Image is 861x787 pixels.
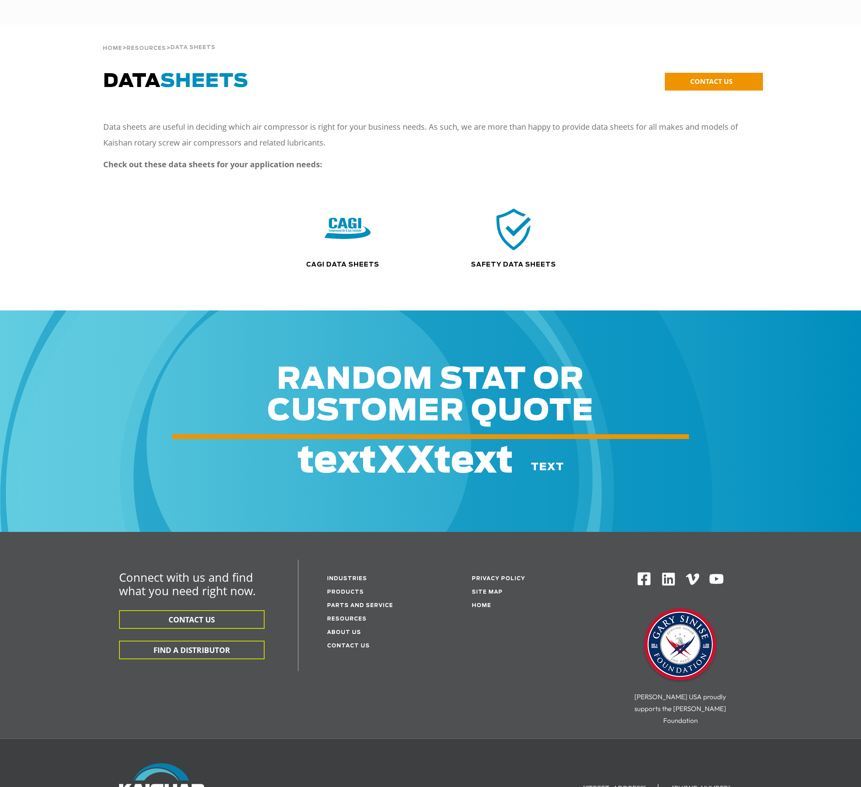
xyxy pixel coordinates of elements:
[472,576,525,581] a: Privacy Policy
[265,206,431,252] div: CAGI
[327,603,393,608] a: Parts and service
[127,46,166,51] span: Resources
[127,44,166,51] a: Resources
[327,630,361,635] a: About Us
[327,617,367,622] a: Resources
[637,571,651,586] img: Facebook
[665,73,763,91] a: CONTACT US
[327,643,370,649] a: Contact Us
[690,77,732,86] span: CONTACT US
[103,72,248,91] span: DATA
[103,46,122,51] span: Home
[103,25,216,55] div: > >
[531,462,564,472] span: text
[686,573,699,585] img: Vimeo
[472,590,503,595] a: Site Map
[297,443,377,480] span: text
[119,569,256,598] span: Connect with us and find what you need right now.
[491,206,537,252] img: safety icon
[634,692,726,725] span: [PERSON_NAME] USA proudly supports the [PERSON_NAME] Foundation
[325,206,371,252] img: CAGI
[327,576,367,581] a: Industries
[119,641,265,659] button: FIND A DISTRIBUTOR
[471,261,556,268] a: Safety Data Sheets
[377,443,434,480] span: XX
[661,571,676,587] img: Linkedin
[170,45,216,50] span: Data Sheets
[641,606,720,685] img: Gary Sinise Foundation
[103,44,122,51] a: Home
[103,159,322,170] strong: Check out these data sheets for your application needs:
[709,571,724,587] img: Youtube
[437,206,590,252] div: safety icon
[327,590,364,595] a: Products
[160,72,248,91] span: SHEETS
[119,610,265,629] button: CONTACT US
[306,261,379,268] a: CAGI Data Sheets
[103,119,744,151] p: Data sheets are useful in deciding which air compressor is right for your business needs. As such...
[472,603,491,608] a: Home
[434,443,513,480] span: text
